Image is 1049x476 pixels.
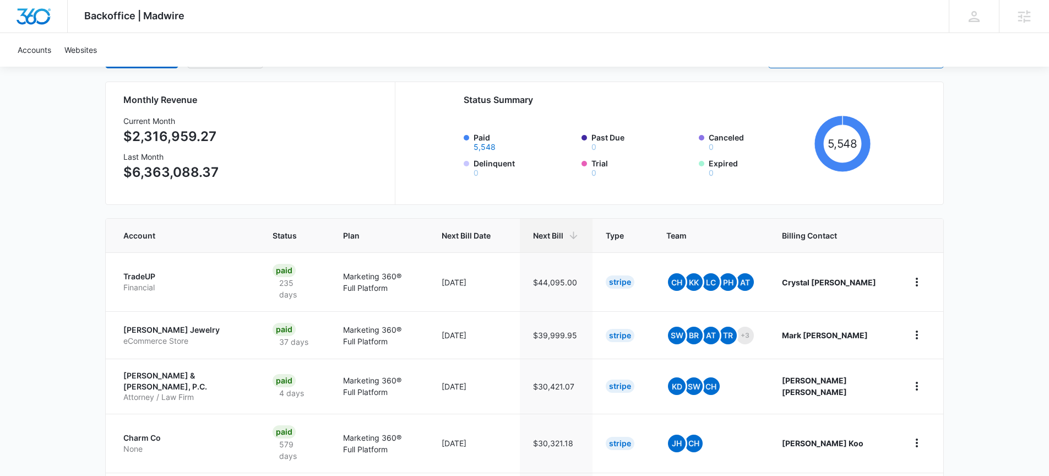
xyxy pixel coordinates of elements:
[520,414,593,473] td: $30,321.18
[273,323,296,336] div: Paid
[591,132,693,151] label: Past Due
[273,277,317,300] p: 235 days
[273,264,296,277] div: Paid
[685,435,703,452] span: CH
[123,93,382,106] h2: Monthly Revenue
[782,439,863,448] strong: [PERSON_NAME] Koo
[343,432,415,455] p: Marketing 360® Full Platform
[123,115,219,127] h3: Current Month
[474,132,575,151] label: Paid
[709,158,810,177] label: Expired
[685,377,703,395] span: SW
[685,273,703,291] span: KK
[782,230,882,241] span: Billing Contact
[123,324,246,336] p: [PERSON_NAME] Jewelry
[908,377,926,395] button: home
[533,230,563,241] span: Next Bill
[343,324,415,347] p: Marketing 360® Full Platform
[668,273,686,291] span: CH
[606,380,634,393] div: Stripe
[273,387,311,399] p: 4 days
[908,434,926,452] button: home
[273,425,296,439] div: Paid
[474,143,496,151] button: Paid
[343,271,415,294] p: Marketing 360® Full Platform
[908,326,926,344] button: home
[123,271,246,282] p: TradeUP
[123,432,246,454] a: Charm CoNone
[123,163,219,182] p: $6,363,088.37
[782,278,876,287] strong: Crystal [PERSON_NAME]
[666,230,740,241] span: Team
[273,374,296,387] div: Paid
[123,336,246,347] p: eCommerce Store
[123,324,246,346] a: [PERSON_NAME] JewelryeCommerce Store
[719,327,737,344] span: TR
[668,435,686,452] span: JH
[702,273,720,291] span: LC
[474,158,575,177] label: Delinquent
[123,230,230,241] span: Account
[782,376,847,397] strong: [PERSON_NAME] [PERSON_NAME]
[123,151,219,163] h3: Last Month
[123,282,246,293] p: Financial
[591,158,693,177] label: Trial
[123,271,246,293] a: TradeUPFinancial
[606,437,634,450] div: Stripe
[123,127,219,147] p: $2,316,959.27
[123,370,246,403] a: [PERSON_NAME] & [PERSON_NAME], P.C.Attorney / Law Firm
[719,273,737,291] span: PH
[343,230,415,241] span: Plan
[736,327,754,344] span: +3
[123,370,246,392] p: [PERSON_NAME] & [PERSON_NAME], P.C.
[343,375,415,398] p: Marketing 360® Full Platform
[442,230,491,241] span: Next Bill Date
[908,273,926,291] button: home
[702,377,720,395] span: CH
[123,392,246,403] p: Attorney / Law Firm
[520,359,593,414] td: $30,421.07
[273,230,301,241] span: Status
[606,230,624,241] span: Type
[123,432,246,443] p: Charm Co
[58,33,104,67] a: Websites
[84,10,184,21] span: Backoffice | Madwire
[782,331,868,340] strong: Mark [PERSON_NAME]
[702,327,720,344] span: At
[606,329,634,342] div: Stripe
[736,273,754,291] span: AT
[520,311,593,359] td: $39,999.95
[668,327,686,344] span: SW
[428,359,520,414] td: [DATE]
[123,443,246,455] p: None
[428,414,520,473] td: [DATE]
[273,439,317,462] p: 579 days
[606,275,634,289] div: Stripe
[709,132,810,151] label: Canceled
[520,252,593,311] td: $44,095.00
[11,33,58,67] a: Accounts
[428,311,520,359] td: [DATE]
[273,336,315,348] p: 37 days
[464,93,871,106] h2: Status Summary
[827,137,857,150] tspan: 5,548
[668,377,686,395] span: KD
[428,252,520,311] td: [DATE]
[685,327,703,344] span: BR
